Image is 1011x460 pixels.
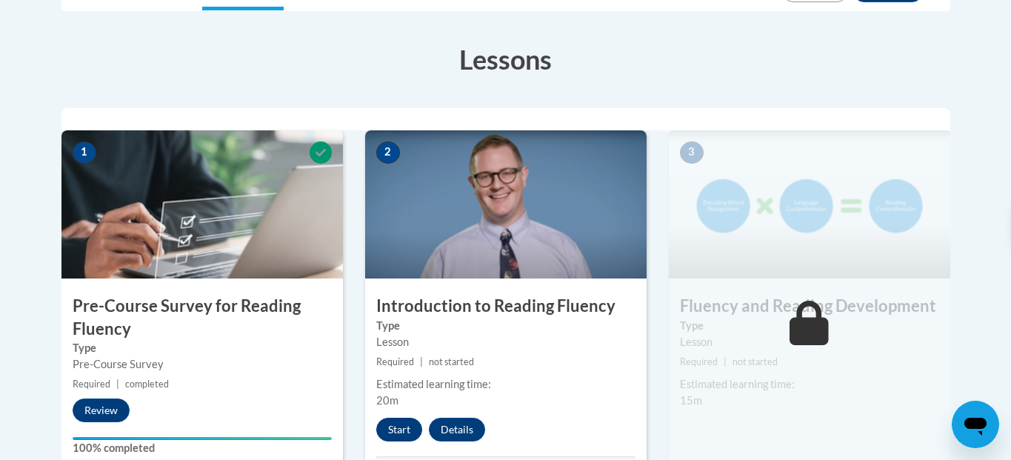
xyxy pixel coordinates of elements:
[73,356,332,373] div: Pre-Course Survey
[724,356,727,367] span: |
[429,418,485,441] button: Details
[365,295,647,318] h3: Introduction to Reading Fluency
[73,440,332,456] label: 100% completed
[376,376,635,393] div: Estimated learning time:
[420,356,423,367] span: |
[680,334,939,350] div: Lesson
[61,41,950,78] h3: Lessons
[73,340,332,356] label: Type
[680,356,718,367] span: Required
[116,379,119,390] span: |
[669,295,950,318] h3: Fluency and Reading Development
[376,418,422,441] button: Start
[680,141,704,164] span: 3
[365,130,647,279] img: Course Image
[733,356,778,367] span: not started
[73,437,332,440] div: Your progress
[680,394,702,407] span: 15m
[376,334,635,350] div: Lesson
[376,141,400,164] span: 2
[429,356,474,367] span: not started
[73,141,96,164] span: 1
[376,318,635,334] label: Type
[73,399,130,422] button: Review
[669,130,950,279] img: Course Image
[125,379,169,390] span: completed
[952,401,999,448] iframe: Button to launch messaging window
[376,394,398,407] span: 20m
[376,356,414,367] span: Required
[61,295,343,341] h3: Pre-Course Survey for Reading Fluency
[680,318,939,334] label: Type
[73,379,110,390] span: Required
[680,376,939,393] div: Estimated learning time:
[61,130,343,279] img: Course Image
